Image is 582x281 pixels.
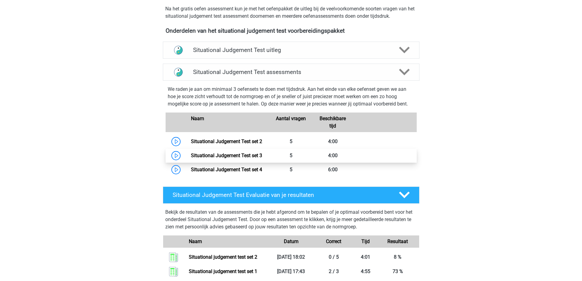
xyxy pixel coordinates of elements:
[170,64,186,80] img: situational judgement test assessments
[163,5,419,20] div: Na het gratis oefen assessment kun je met het oefenpakket de uitleg bij de veelvoorkomende soorte...
[184,238,269,245] div: Naam
[173,191,389,198] h4: Situational Judgement Test Evaluatie van je resultaten
[312,238,355,245] div: Correct
[166,27,417,34] h4: Onderdelen van het situational judgement test voorbereidingspakket
[193,68,389,76] h4: Situational Judgement Test assessments
[312,115,354,130] div: Beschikbare tijd
[168,86,415,108] p: We raden je aan om minimaal 3 oefensets te doen met tijdsdruk. Aan het einde van elke oefenset ge...
[270,115,312,130] div: Aantal vragen
[186,115,270,130] div: Naam
[189,268,257,274] a: Situational judgement test set 1
[191,139,262,144] a: Situational Judgement Test set 2
[355,238,376,245] div: Tijd
[160,64,422,81] a: assessments Situational Judgement Test assessments
[191,167,262,172] a: Situational Judgement Test set 4
[189,254,257,260] a: Situational judgement test set 2
[376,238,419,245] div: Resultaat
[191,153,262,158] a: Situational Judgement Test set 3
[160,42,422,59] a: uitleg Situational Judgement Test uitleg
[165,209,417,231] p: Bekijk de resultaten van de assessments die je hebt afgerond om te bepalen of je optimaal voorber...
[170,42,186,58] img: situational judgement test uitleg
[160,187,422,204] a: Situational Judgement Test Evaluatie van je resultaten
[270,238,313,245] div: Datum
[193,46,389,54] h4: Situational Judgement Test uitleg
